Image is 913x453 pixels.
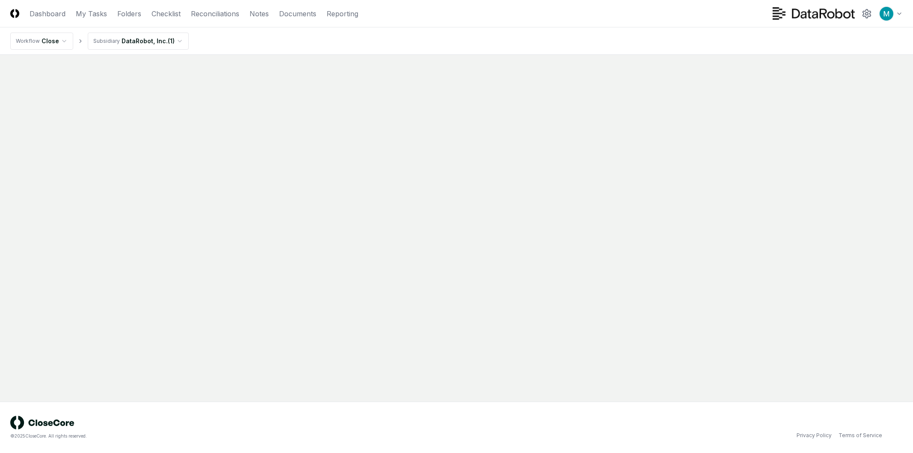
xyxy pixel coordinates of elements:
[797,432,832,439] a: Privacy Policy
[250,9,269,19] a: Notes
[773,7,855,20] img: DataRobot logo
[117,9,141,19] a: Folders
[10,433,457,439] div: © 2025 CloseCore. All rights reserved.
[10,416,74,429] img: logo
[93,37,120,45] div: Subsidiary
[16,37,40,45] div: Workflow
[839,432,882,439] a: Terms of Service
[152,9,181,19] a: Checklist
[10,9,19,18] img: Logo
[30,9,65,19] a: Dashboard
[191,9,239,19] a: Reconciliations
[880,7,893,21] img: ACg8ocIk6UVBSJ1Mh_wKybhGNOx8YD4zQOa2rDZHjRd5UfivBFfoWA=s96-c
[279,9,316,19] a: Documents
[10,33,189,50] nav: breadcrumb
[327,9,358,19] a: Reporting
[76,9,107,19] a: My Tasks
